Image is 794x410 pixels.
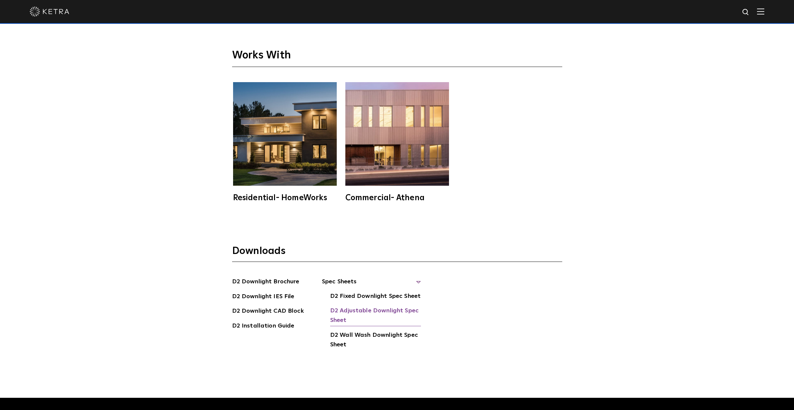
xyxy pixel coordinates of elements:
[345,82,449,186] img: athena-square
[232,49,562,67] h3: Works With
[330,331,421,351] a: D2 Wall Wash Downlight Spec Sheet
[30,7,69,16] img: ketra-logo-2019-white
[322,277,421,292] span: Spec Sheets
[330,292,421,302] a: D2 Fixed Downlight Spec Sheet
[232,82,338,202] a: Residential- HomeWorks
[757,8,764,15] img: Hamburger%20Nav.svg
[232,306,304,317] a: D2 Downlight CAD Block
[345,194,449,202] div: Commercial- Athena
[232,292,294,302] a: D2 Downlight IES File
[232,245,562,262] h3: Downloads
[233,82,337,186] img: homeworks_hero
[330,306,421,326] a: D2 Adjustable Downlight Spec Sheet
[344,82,450,202] a: Commercial- Athena
[232,321,294,332] a: D2 Installation Guide
[742,8,750,16] img: search icon
[232,277,299,288] a: D2 Downlight Brochure
[233,194,337,202] div: Residential- HomeWorks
